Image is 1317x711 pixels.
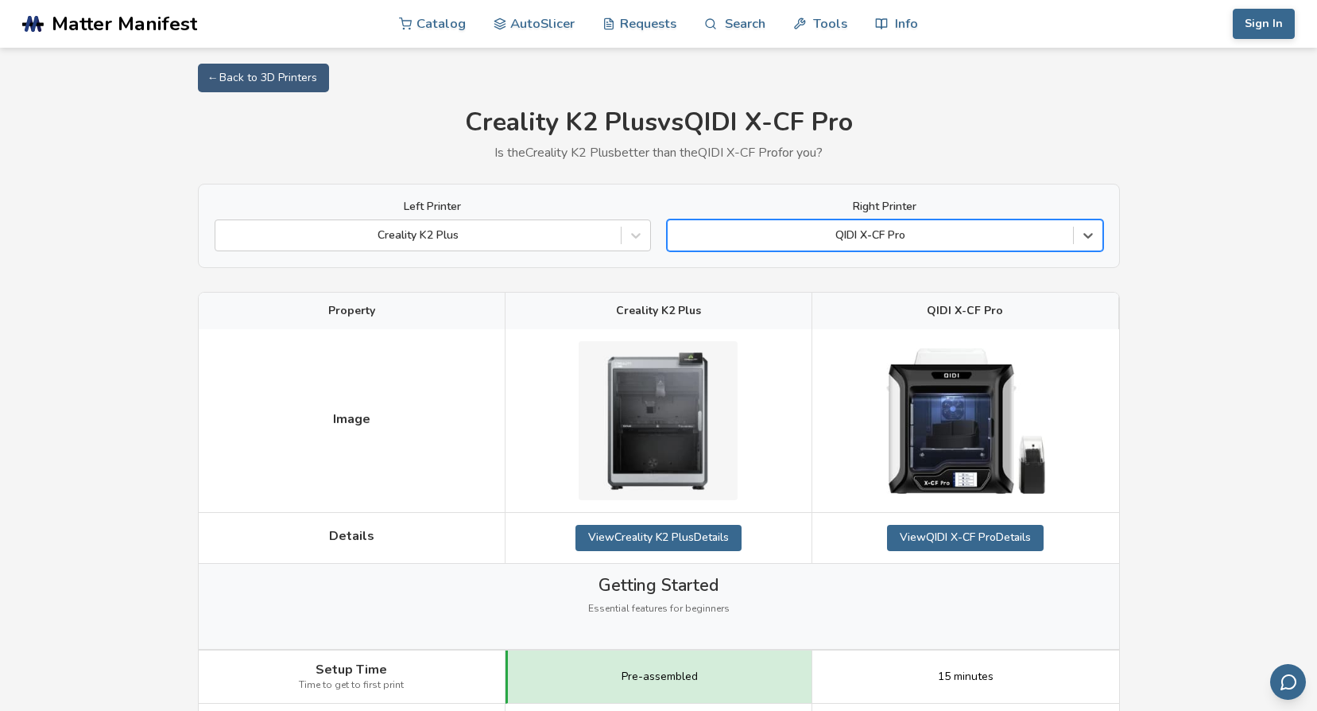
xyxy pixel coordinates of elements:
span: Setup Time [316,662,387,677]
button: Send feedback via email [1270,664,1306,700]
h1: Creality K2 Plus vs QIDI X-CF Pro [198,108,1120,138]
span: Matter Manifest [52,13,197,35]
span: Essential features for beginners [588,604,730,615]
p: Is the Creality K2 Plus better than the QIDI X-CF Pro for you? [198,146,1120,160]
img: QIDI X-CF Pro [886,348,1045,495]
a: ← Back to 3D Printers [198,64,329,92]
img: Creality K2 Plus [579,341,738,500]
span: Image [333,412,370,426]
label: Right Printer [667,200,1103,213]
span: Getting Started [598,576,719,595]
a: ViewCreality K2 PlusDetails [575,525,742,550]
span: Details [329,529,374,543]
span: Time to get to first print [299,680,404,691]
input: Creality K2 Plus [223,229,227,242]
a: ViewQIDI X-CF ProDetails [887,525,1044,550]
span: Property [328,305,375,317]
label: Left Printer [215,200,651,213]
button: Sign In [1233,9,1295,39]
span: 15 minutes [938,670,994,683]
span: QIDI X-CF Pro [927,305,1003,317]
span: Creality K2 Plus [616,305,701,317]
span: Pre-assembled [622,670,698,683]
